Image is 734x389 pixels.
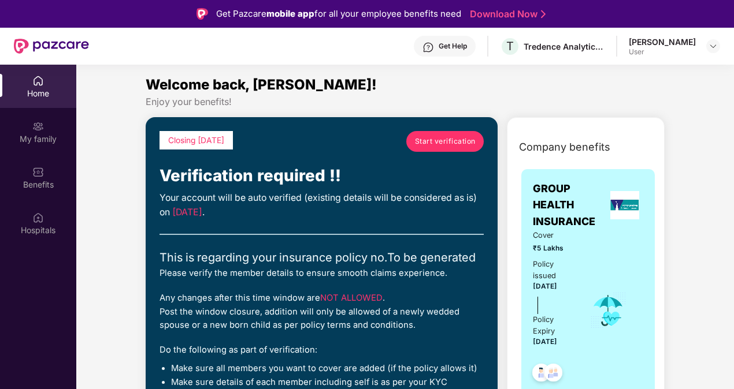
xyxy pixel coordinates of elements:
img: svg+xml;base64,PHN2ZyBpZD0iSGVscC0zMngzMiIgeG1sbnM9Imh0dHA6Ly93d3cudzMub3JnLzIwMDAvc3ZnIiB3aWR0aD... [422,42,434,53]
span: Welcome back, [PERSON_NAME]! [146,76,377,93]
a: Start verification [406,131,484,152]
li: Make sure all members you want to cover are added (if the policy allows it) [171,363,484,375]
img: svg+xml;base64,PHN2ZyBpZD0iSG9tZSIgeG1sbnM9Imh0dHA6Ly93d3cudzMub3JnLzIwMDAvc3ZnIiB3aWR0aD0iMjAiIG... [32,75,44,87]
span: T [506,39,514,53]
span: Company benefits [519,139,610,155]
span: Closing [DATE] [168,136,224,145]
div: Policy Expiry [533,314,574,337]
img: svg+xml;base64,PHN2ZyB4bWxucz0iaHR0cDovL3d3dy53My5vcmcvMjAwMC9zdmciIHdpZHRoPSI0OC45NDMiIGhlaWdodD... [539,360,568,388]
div: Do the following as part of verification: [160,343,484,357]
div: Your account will be auto verified (existing details will be considered as is) on . [160,191,484,220]
div: Enjoy your benefits! [146,96,665,108]
strong: mobile app [266,8,314,19]
img: svg+xml;base64,PHN2ZyBpZD0iQmVuZWZpdHMiIHhtbG5zPSJodHRwOi8vd3d3LnczLm9yZy8yMDAwL3N2ZyIgd2lkdGg9Ij... [32,166,44,178]
span: NOT ALLOWED [320,293,383,303]
span: [DATE] [533,282,557,290]
div: This is regarding your insurance policy no. To be generated [160,249,484,267]
div: [PERSON_NAME] [629,36,696,47]
div: Verification required !! [160,163,484,189]
div: Please verify the member details to ensure smooth claims experience. [160,267,484,280]
div: Get Pazcare for all your employee benefits need [216,7,461,21]
img: svg+xml;base64,PHN2ZyBpZD0iSG9zcGl0YWxzIiB4bWxucz0iaHR0cDovL3d3dy53My5vcmcvMjAwMC9zdmciIHdpZHRoPS... [32,212,44,223]
img: New Pazcare Logo [14,39,89,54]
img: Logo [197,8,208,20]
img: insurerLogo [610,191,639,219]
span: GROUP HEALTH INSURANCE [533,181,606,230]
div: Get Help [439,42,467,51]
img: icon [590,291,627,330]
img: Stroke [541,8,546,20]
span: [DATE] [172,207,202,218]
img: svg+xml;base64,PHN2ZyB4bWxucz0iaHR0cDovL3d3dy53My5vcmcvMjAwMC9zdmciIHdpZHRoPSI0OC45NDMiIGhlaWdodD... [527,360,555,388]
img: svg+xml;base64,PHN2ZyB3aWR0aD0iMjAiIGhlaWdodD0iMjAiIHZpZXdCb3g9IjAgMCAyMCAyMCIgZmlsbD0ibm9uZSIgeG... [32,121,44,132]
a: Download Now [470,8,542,20]
div: Tredence Analytics Solutions Private Limited [524,41,605,52]
span: [DATE] [533,338,557,346]
span: Cover [533,230,574,241]
div: Policy issued [533,259,574,282]
img: svg+xml;base64,PHN2ZyBpZD0iRHJvcGRvd24tMzJ4MzIiIHhtbG5zPSJodHRwOi8vd3d3LnczLm9yZy8yMDAwL3N2ZyIgd2... [709,42,718,51]
div: Any changes after this time window are . Post the window closure, addition will only be allowed o... [160,291,484,332]
span: ₹5 Lakhs [533,243,574,254]
span: Start verification [415,136,476,147]
div: User [629,47,696,57]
